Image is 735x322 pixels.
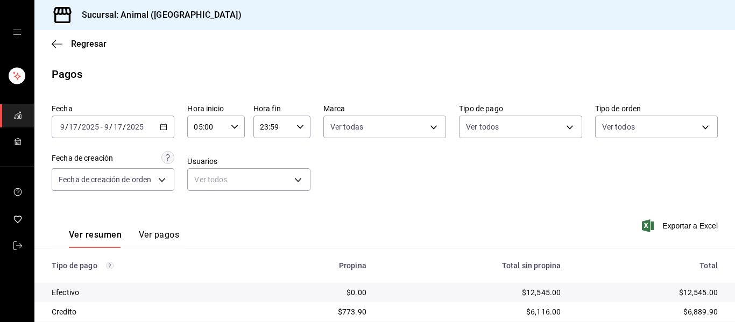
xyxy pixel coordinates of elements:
[330,121,363,132] span: Ver todas
[73,9,242,22] h3: Sucursal: Animal ([GEOGRAPHIC_DATA])
[267,287,366,298] div: $0.00
[578,287,718,298] div: $12,545.00
[101,123,103,131] span: -
[578,261,718,270] div: Total
[52,66,82,82] div: Pagos
[466,121,499,132] span: Ver todos
[13,28,22,37] button: open drawer
[52,153,113,164] div: Fecha de creación
[68,123,78,131] input: --
[267,261,366,270] div: Propina
[52,105,174,112] label: Fecha
[109,123,112,131] span: /
[71,39,107,49] span: Regresar
[52,261,250,270] div: Tipo de pago
[459,105,582,112] label: Tipo de pago
[187,105,244,112] label: Hora inicio
[69,230,122,248] button: Ver resumen
[187,158,310,165] label: Usuarios
[187,168,310,191] div: Ver todos
[69,230,179,248] div: navigation tabs
[384,306,561,317] div: $6,116.00
[126,123,144,131] input: ----
[384,261,561,270] div: Total sin propina
[104,123,109,131] input: --
[78,123,81,131] span: /
[644,219,718,232] button: Exportar a Excel
[52,287,250,298] div: Efectivo
[52,306,250,317] div: Credito
[578,306,718,317] div: $6,889.90
[59,174,151,185] span: Fecha de creación de orden
[602,121,635,132] span: Ver todos
[595,105,718,112] label: Tipo de orden
[52,39,107,49] button: Regresar
[123,123,126,131] span: /
[323,105,446,112] label: Marca
[384,287,561,298] div: $12,545.00
[81,123,100,131] input: ----
[253,105,310,112] label: Hora fin
[267,306,366,317] div: $773.90
[60,123,65,131] input: --
[113,123,123,131] input: --
[106,262,114,269] svg: Los pagos realizados con Pay y otras terminales son montos brutos.
[139,230,179,248] button: Ver pagos
[65,123,68,131] span: /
